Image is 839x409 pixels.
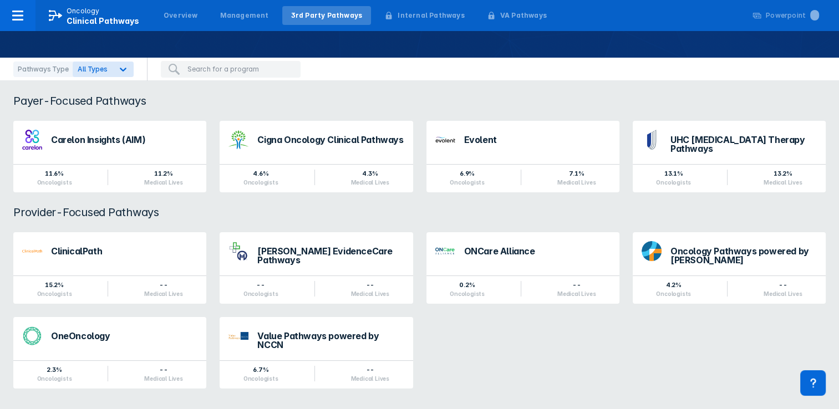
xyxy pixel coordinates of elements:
[464,247,611,255] div: ONCare Alliance
[243,375,278,382] div: Oncologists
[642,241,662,261] img: dfci-pathways.png
[37,290,72,297] div: Oncologists
[164,11,198,21] div: Overview
[220,232,413,304] a: [PERSON_NAME] EvidenceCare Pathways--Oncologists--Medical Lives
[51,135,197,144] div: Carelon Insights (AIM)
[155,6,207,25] a: Overview
[426,232,619,304] a: ONCare Alliance0.2%Oncologists--Medical Lives
[500,11,547,21] div: VA Pathways
[656,179,691,186] div: Oncologists
[51,247,197,255] div: ClinicalPath
[291,11,363,21] div: 3rd Party Pathways
[450,290,485,297] div: Oncologists
[144,365,182,374] div: --
[13,121,206,192] a: Carelon Insights (AIM)11.6%Oncologists11.2%Medical Lives
[426,121,619,192] a: Evolent6.9%Oncologists7.1%Medical Lives
[435,130,455,150] img: new-century-health.png
[22,241,42,261] img: via-oncology.png
[144,169,182,178] div: 11.2%
[642,130,662,150] img: uhc-pathways.png
[37,179,72,186] div: Oncologists
[656,280,691,289] div: 4.2%
[228,241,248,261] img: moffitt-evidencecare-pathways.png
[670,247,817,264] div: Oncology Pathways powered by [PERSON_NAME]
[211,6,278,25] a: Management
[243,179,278,186] div: Oncologists
[351,179,389,186] div: Medical Lives
[257,331,404,349] div: Value Pathways powered by NCCN
[557,290,596,297] div: Medical Lives
[37,365,72,374] div: 2.3%
[243,365,278,374] div: 6.7%
[67,6,100,16] p: Oncology
[37,169,72,178] div: 11.6%
[228,130,248,150] img: cigna-oncology-clinical-pathways.png
[398,11,464,21] div: Internal Pathways
[13,232,206,304] a: ClinicalPath15.2%Oncologists--Medical Lives
[351,365,389,374] div: --
[764,169,802,178] div: 13.2%
[633,232,826,304] a: Oncology Pathways powered by [PERSON_NAME]4.2%Oncologists--Medical Lives
[450,179,485,186] div: Oncologists
[351,280,389,289] div: --
[243,290,278,297] div: Oncologists
[670,135,817,153] div: UHC [MEDICAL_DATA] Therapy Pathways
[144,290,182,297] div: Medical Lives
[633,121,826,192] a: UHC [MEDICAL_DATA] Therapy Pathways13.1%Oncologists13.2%Medical Lives
[228,332,248,340] img: value-pathways-nccn.png
[257,135,404,144] div: Cigna Oncology Clinical Pathways
[187,64,294,74] input: Search for a program
[557,179,596,186] div: Medical Lives
[557,169,596,178] div: 7.1%
[257,247,404,264] div: [PERSON_NAME] EvidenceCare Pathways
[22,130,42,150] img: carelon-insights.png
[220,317,413,388] a: Value Pathways powered by NCCN6.7%Oncologists--Medical Lives
[351,290,389,297] div: Medical Lives
[51,331,197,340] div: OneOncology
[243,280,278,289] div: --
[351,375,389,382] div: Medical Lives
[220,121,413,192] a: Cigna Oncology Clinical Pathways4.6%Oncologists4.3%Medical Lives
[13,62,73,77] div: Pathways Type
[220,11,269,21] div: Management
[37,280,72,289] div: 15.2%
[22,326,42,346] img: oneoncology.png
[764,290,802,297] div: Medical Lives
[37,375,72,382] div: Oncologists
[764,280,802,289] div: --
[13,317,206,388] a: OneOncology2.3%Oncologists--Medical Lives
[450,280,485,289] div: 0.2%
[282,6,372,25] a: 3rd Party Pathways
[351,169,389,178] div: 4.3%
[144,375,182,382] div: Medical Lives
[764,179,802,186] div: Medical Lives
[656,290,691,297] div: Oncologists
[464,135,611,144] div: Evolent
[656,169,691,178] div: 13.1%
[67,16,139,25] span: Clinical Pathways
[243,169,278,178] div: 4.6%
[450,169,485,178] div: 6.9%
[435,241,455,261] img: oncare-alliance.png
[78,65,107,73] span: All Types
[766,11,819,21] div: Powerpoint
[557,280,596,289] div: --
[144,179,182,186] div: Medical Lives
[144,280,182,289] div: --
[800,370,826,396] div: Contact Support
